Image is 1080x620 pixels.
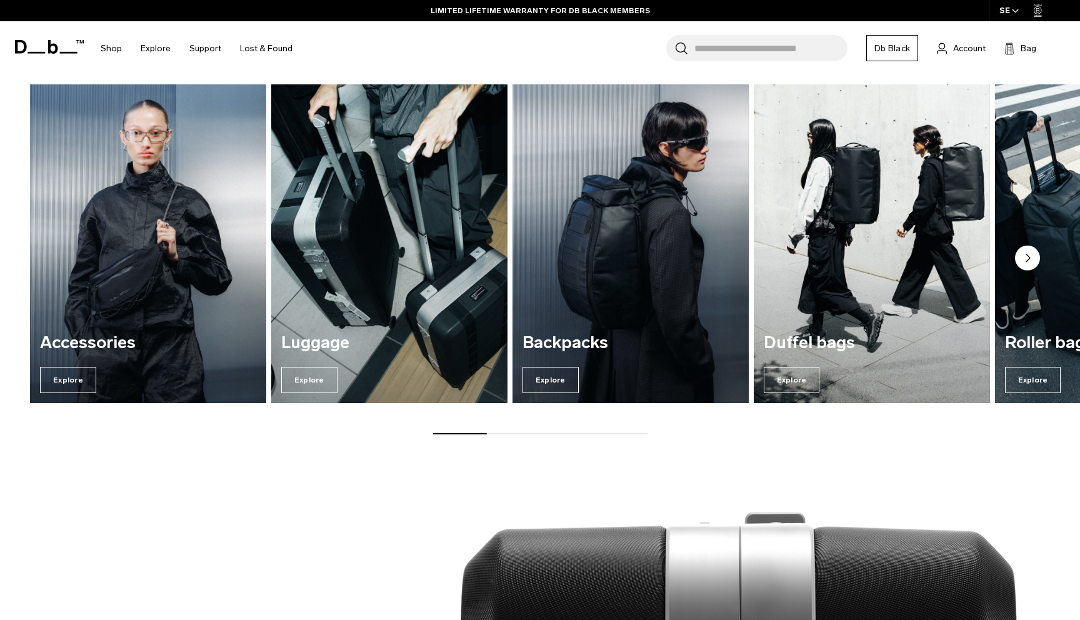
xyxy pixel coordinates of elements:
div: 4 / 7 [754,84,990,403]
a: Luggage Explore [271,84,507,403]
span: Bag [1021,42,1036,55]
span: Explore [522,367,579,393]
span: Explore [40,367,96,393]
span: Explore [1005,367,1061,393]
a: Duffel bags Explore [754,84,990,403]
h3: Accessories [40,334,256,352]
a: Explore [141,26,171,71]
button: Bag [1004,41,1036,56]
div: 3 / 7 [512,84,749,403]
div: 2 / 7 [271,84,507,403]
h3: Luggage [281,334,497,352]
a: LIMITED LIFETIME WARRANTY FOR DB BLACK MEMBERS [431,5,650,16]
h3: Duffel bags [764,334,980,352]
div: 1 / 7 [30,84,266,403]
a: Shop [101,26,122,71]
span: Explore [764,367,820,393]
nav: Main Navigation [91,21,302,76]
h3: Backpacks [522,334,739,352]
a: Lost & Found [240,26,292,71]
a: Accessories Explore [30,84,266,403]
span: Account [953,42,986,55]
a: Support [189,26,221,71]
span: Explore [281,367,337,393]
a: Db Black [866,35,918,61]
button: Next slide [1015,246,1040,273]
a: Backpacks Explore [512,84,749,403]
a: Account [937,41,986,56]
